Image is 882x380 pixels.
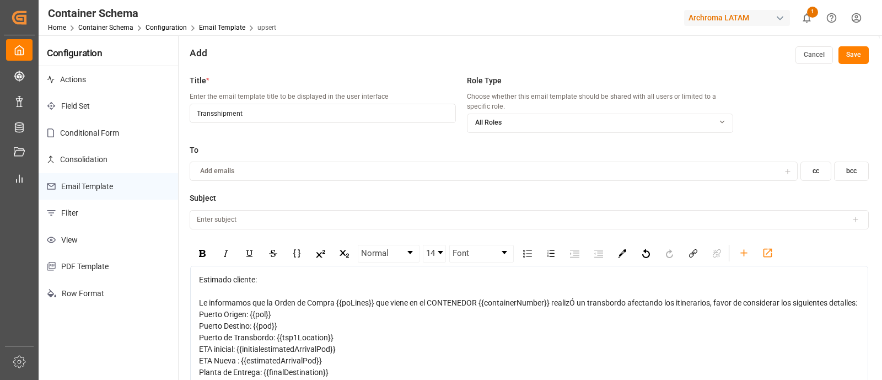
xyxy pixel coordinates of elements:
[39,280,178,307] p: Row Format
[423,245,446,263] div: rdw-dropdown
[39,227,178,254] p: View
[467,92,733,111] p: Choose whether this email template should be shared with all users or limited to a specific role.
[199,275,257,284] span: Estimado cliente:
[634,245,681,263] div: rdw-history-control
[734,245,754,261] div: Add fields and linked tables
[565,245,584,262] div: Indent
[39,120,178,147] p: Conditional Form
[681,245,729,263] div: rdw-link-control
[335,245,354,262] div: Subscript
[356,245,421,263] div: rdw-block-control
[190,75,206,87] span: Title
[48,5,276,22] div: Container Schema
[758,245,777,261] div: Add link to form
[311,245,330,262] div: Superscript
[800,162,831,181] button: cc
[450,245,513,262] a: Font
[199,368,329,377] span: Planta de Entrega: {{finalDestination}}
[287,245,306,262] div: Monospace
[190,104,456,123] input: Enter title
[216,245,235,262] div: Italic
[192,245,212,262] div: Bold
[199,310,271,319] span: Puerto Origen: {{pol}}
[199,24,245,31] a: Email Template
[838,46,869,64] button: Save
[807,7,818,18] span: 1
[190,46,207,60] h4: Add
[449,245,514,263] div: rdw-dropdown
[199,345,336,354] span: ETA inicial: {{initialestimatedArrivalPod}}
[39,253,178,280] p: PDF Template
[39,173,178,200] p: Email Template
[423,245,445,262] a: Font Size
[199,333,334,342] span: Puerto de Transbordo: {{tsp1Location}}
[358,245,420,263] div: rdw-dropdown
[190,210,869,229] input: Enter subject
[190,192,216,204] span: Subject
[834,162,869,181] button: bcc
[518,245,537,262] div: Unordered
[78,24,133,31] a: Container Schema
[199,356,322,365] span: ETA Nueva : {{estimatedArrivalPod}}
[199,298,857,307] span: Le informamos que la Orden de Compra {{poLines}} que viene en el CONTENEDOR {{containerNumber}} r...
[146,24,187,31] a: Configuration
[240,245,259,262] div: Underline
[426,247,435,260] span: 14
[684,7,794,28] button: Archroma LATAM
[48,24,66,31] a: Home
[190,162,798,181] button: Add emails
[541,245,561,262] div: Ordered
[707,245,727,262] div: Unlink
[358,245,419,262] a: Block Type
[39,93,178,120] p: Field Set
[453,247,469,260] span: Font
[794,6,819,30] button: show 1 new notifications
[199,322,277,330] span: Puerto Destino: {{pod}}
[819,6,844,30] button: Help Center
[39,66,178,93] p: Actions
[361,247,389,260] span: Normal
[589,245,608,262] div: Outdent
[467,75,502,87] span: Role Type
[467,114,733,133] button: All Roles
[475,118,502,128] span: All Roles
[610,245,634,263] div: rdw-color-picker
[448,245,515,263] div: rdw-font-family-control
[684,245,703,262] div: Link
[190,144,198,156] span: To
[200,167,234,176] span: Add emails
[636,245,655,262] div: Undo
[190,242,868,266] div: rdw-toolbar
[660,245,679,262] div: Redo
[39,200,178,227] p: Filter
[421,245,448,263] div: rdw-font-size-control
[684,10,790,26] div: Archroma LATAM
[190,245,356,263] div: rdw-inline-control
[190,92,456,102] p: Enter the email template title to be displayed in the user interface
[39,146,178,173] p: Consolidation
[795,46,833,64] button: Cancel
[515,245,610,263] div: rdw-list-control
[39,35,178,66] h4: Configuration
[263,245,283,262] div: Strikethrough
